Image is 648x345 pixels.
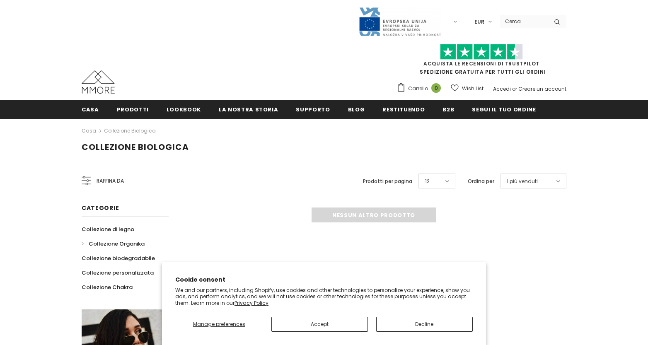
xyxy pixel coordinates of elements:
[512,85,517,92] span: or
[219,106,278,113] span: La nostra storia
[363,177,412,186] label: Prodotti per pagina
[82,269,154,277] span: Collezione personalizzata
[82,254,155,262] span: Collezione biodegradabile
[82,280,133,294] a: Collezione Chakra
[167,100,201,118] a: Lookbook
[376,317,473,332] button: Decline
[82,141,189,153] span: Collezione biologica
[175,287,473,306] p: We and our partners, including Shopify, use cookies and other technologies to personalize your ex...
[97,176,124,186] span: Raffina da
[425,177,430,186] span: 12
[493,85,511,92] a: Accedi
[296,106,330,113] span: supporto
[468,177,494,186] label: Ordina per
[472,106,536,113] span: Segui il tuo ordine
[271,317,368,332] button: Accept
[408,84,428,93] span: Carrello
[219,100,278,118] a: La nostra storia
[82,236,145,251] a: Collezione Organika
[89,240,145,248] span: Collezione Organika
[296,100,330,118] a: supporto
[518,85,566,92] a: Creare un account
[82,225,134,233] span: Collezione di legno
[358,18,441,25] a: Javni Razpis
[474,18,484,26] span: EUR
[167,106,201,113] span: Lookbook
[442,100,454,118] a: B2B
[472,100,536,118] a: Segui il tuo ordine
[397,48,566,75] span: SPEDIZIONE GRATUITA PER TUTTI GLI ORDINI
[82,100,99,118] a: Casa
[431,83,441,93] span: 0
[397,82,445,95] a: Carrello 0
[175,317,263,332] button: Manage preferences
[82,251,155,265] a: Collezione biodegradabile
[440,44,523,60] img: Fidati di Pilot Stars
[82,106,99,113] span: Casa
[348,106,365,113] span: Blog
[348,100,365,118] a: Blog
[82,283,133,291] span: Collezione Chakra
[462,84,484,93] span: Wish List
[82,265,154,280] a: Collezione personalizzata
[358,7,441,37] img: Javni Razpis
[423,60,539,67] a: Acquista le recensioni di TrustPilot
[82,204,119,212] span: Categorie
[82,222,134,236] a: Collezione di legno
[442,106,454,113] span: B2B
[235,299,268,306] a: Privacy Policy
[117,100,149,118] a: Prodotti
[117,106,149,113] span: Prodotti
[382,100,425,118] a: Restituendo
[193,321,245,328] span: Manage preferences
[382,106,425,113] span: Restituendo
[104,127,156,134] a: Collezione biologica
[82,70,115,94] img: Casi MMORE
[451,81,484,96] a: Wish List
[82,126,96,136] a: Casa
[507,177,538,186] span: I più venduti
[500,15,548,27] input: Search Site
[175,275,473,284] h2: Cookie consent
